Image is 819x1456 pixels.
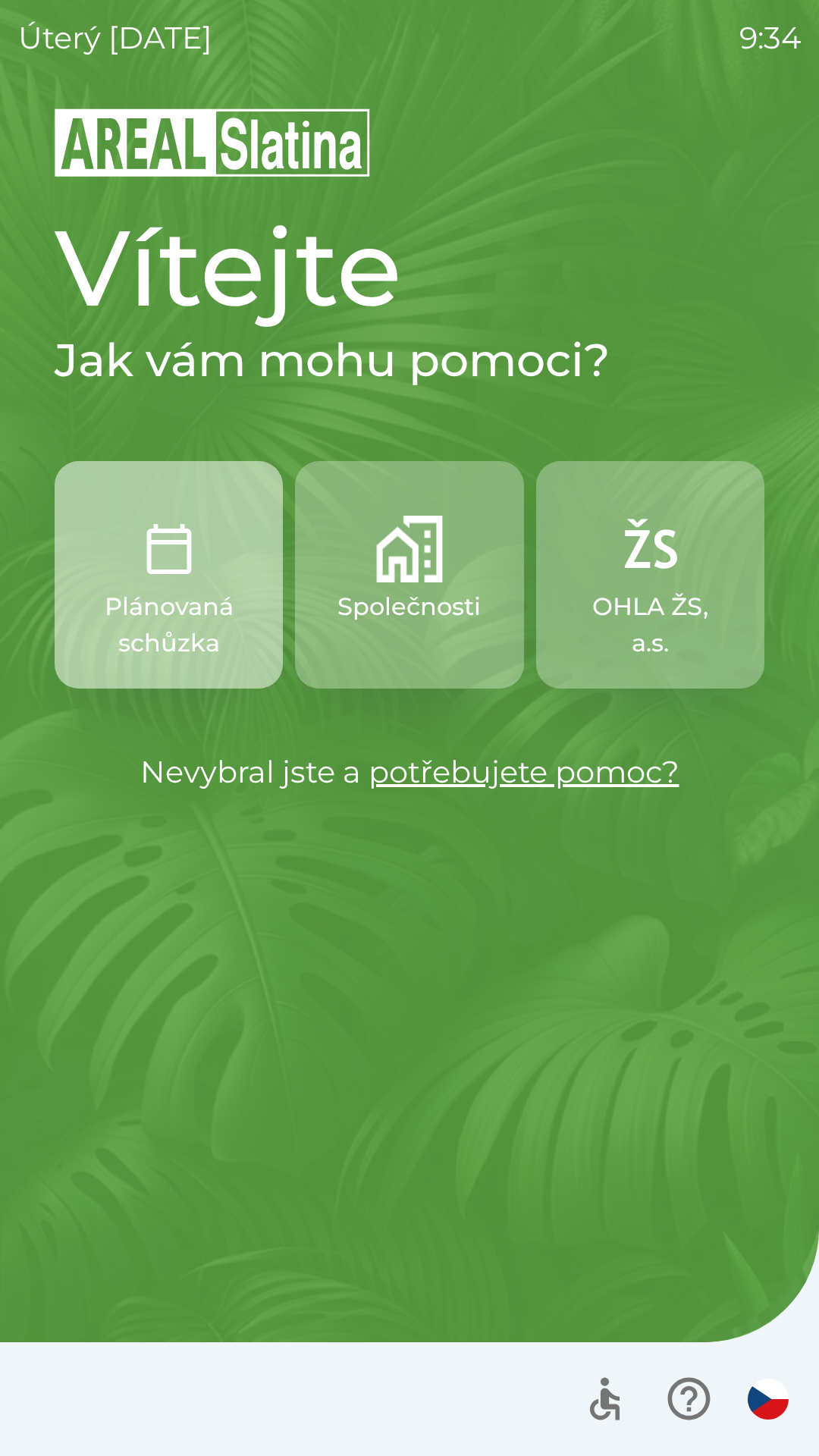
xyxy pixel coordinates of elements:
img: 58b4041c-2a13-40f9-aad2-b58ace873f8c.png [376,516,443,582]
img: cs flag [748,1379,789,1420]
button: Plánovaná schůzka [55,461,283,689]
p: Plánovaná schůzka [91,588,246,661]
p: Nevybral jste a [55,749,764,795]
img: 0ea463ad-1074-4378-bee6-aa7a2f5b9440.png [136,516,202,582]
button: OHLA ŽS, a.s. [536,461,764,689]
button: Společnosti [295,461,523,689]
h1: Vítejte [55,203,764,332]
h2: Jak vám mohu pomoci? [55,332,764,388]
a: potřebujete pomoc? [369,753,679,790]
img: 9f72f9f4-8902-46ff-b4e6-bc4241ee3c12.png [617,516,683,582]
img: Logo [55,106,764,179]
p: OHLA ŽS, a.s. [573,588,728,661]
p: úterý [DATE] [18,15,212,61]
p: Společnosti [337,588,481,625]
p: 9:34 [739,15,801,61]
